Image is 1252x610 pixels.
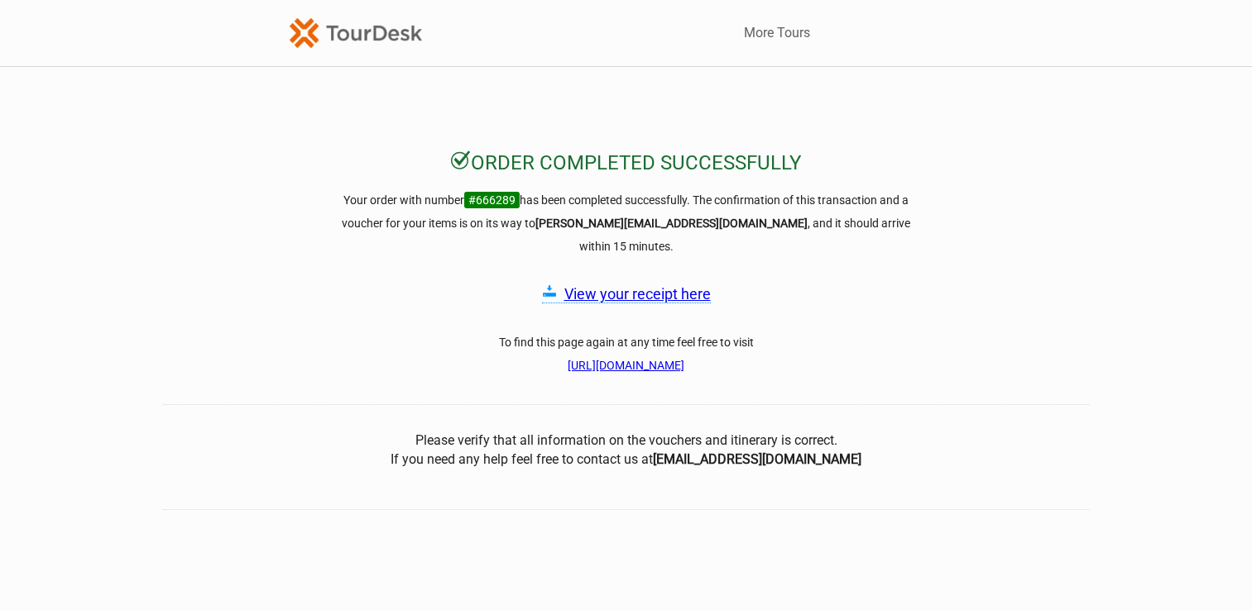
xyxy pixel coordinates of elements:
[163,431,1090,469] center: Please verify that all information on the vouchers and itinerary is correct. If you need any help...
[290,18,422,47] img: TourDesk-logo-td-orange-v1.png
[464,192,520,208] span: #666289
[329,331,924,377] h3: To find this page again at any time feel free to visit
[568,359,684,372] a: [URL][DOMAIN_NAME]
[744,24,810,42] a: More Tours
[329,188,924,258] h3: Your order with number has been completed successfully. The confirmation of this transaction and ...
[564,285,711,303] a: View your receipt here
[653,451,861,467] b: [EMAIL_ADDRESS][DOMAIN_NAME]
[535,217,808,230] strong: [PERSON_NAME][EMAIL_ADDRESS][DOMAIN_NAME]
